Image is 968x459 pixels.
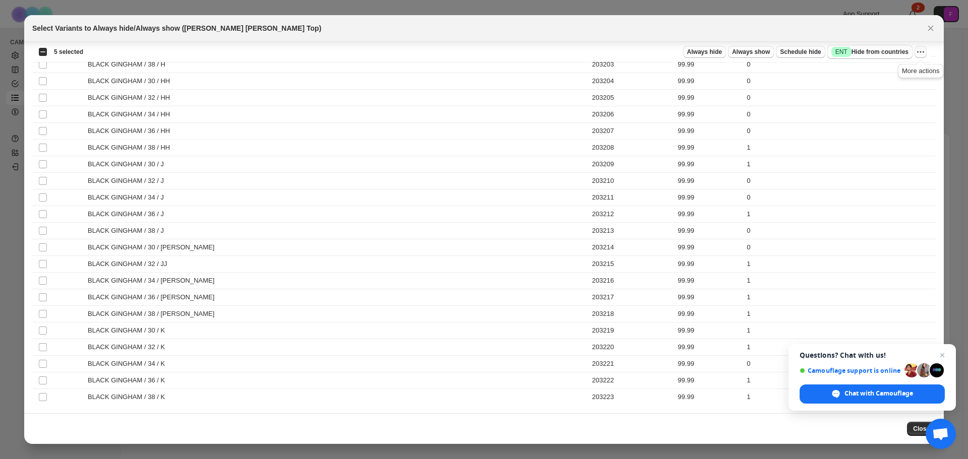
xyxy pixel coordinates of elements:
span: BLACK GINGHAM / 34 / J [88,192,169,203]
button: Close [924,21,938,35]
td: 0 [744,173,936,189]
td: 0 [744,239,936,256]
td: 1 [744,372,936,389]
span: BLACK GINGHAM / 30 / K [88,325,170,336]
button: Always show [728,46,774,58]
td: 203215 [589,256,675,273]
span: Chat with Camouflage [844,389,913,398]
td: 99.99 [675,206,744,223]
td: 203203 [589,56,675,73]
td: 99.99 [675,239,744,256]
button: More actions [915,46,927,58]
td: 99.99 [675,273,744,289]
td: 99.99 [675,73,744,90]
td: 1 [744,322,936,339]
span: Schedule hide [780,48,821,56]
td: 0 [744,73,936,90]
td: 99.99 [675,389,744,406]
span: BLACK GINGHAM / 32 / JJ [88,259,172,269]
span: 5 selected [54,48,83,56]
td: 99.99 [675,56,744,73]
td: 1 [744,140,936,156]
span: BLACK GINGHAM / 30 / [PERSON_NAME] [88,242,220,252]
span: BLACK GINGHAM / 32 / K [88,342,170,352]
td: 1 [744,206,936,223]
span: BLACK GINGHAM / 30 / J [88,159,169,169]
td: 203210 [589,173,675,189]
td: 1 [744,256,936,273]
td: 1 [744,289,936,306]
td: 203221 [589,356,675,372]
span: BLACK GINGHAM / 34 / [PERSON_NAME] [88,276,220,286]
td: 99.99 [675,106,744,123]
span: BLACK GINGHAM / 38 / [PERSON_NAME] [88,309,220,319]
span: Camouflage support is online [800,367,901,374]
td: 203214 [589,239,675,256]
td: 99.99 [675,289,744,306]
td: 203217 [589,289,675,306]
td: 99.99 [675,306,744,322]
td: 1 [744,389,936,406]
span: Close [913,425,930,433]
td: 1 [744,339,936,356]
span: Always hide [687,48,722,56]
span: BLACK GINGHAM / 34 / K [88,359,170,369]
td: 203212 [589,206,675,223]
td: 99.99 [675,339,744,356]
span: BLACK GINGHAM / 36 / [PERSON_NAME] [88,292,220,302]
td: 99.99 [675,123,744,140]
span: BLACK GINGHAM / 38 / H [88,59,171,70]
td: 99.99 [675,140,744,156]
span: BLACK GINGHAM / 38 / K [88,392,170,402]
td: 0 [744,56,936,73]
td: 0 [744,106,936,123]
span: Chat with Camouflage [800,384,945,404]
span: BLACK GINGHAM / 38 / J [88,226,169,236]
td: 99.99 [675,372,744,389]
a: Open chat [926,419,956,449]
td: 203213 [589,223,675,239]
td: 0 [744,123,936,140]
td: 99.99 [675,256,744,273]
td: 99.99 [675,322,744,339]
span: BLACK GINGHAM / 32 / HH [88,93,175,103]
td: 203205 [589,90,675,106]
td: 1 [744,156,936,173]
td: 0 [744,90,936,106]
td: 203207 [589,123,675,140]
td: 203219 [589,322,675,339]
td: 1 [744,273,936,289]
span: Hide from countries [831,47,909,57]
td: 0 [744,356,936,372]
td: 203218 [589,306,675,322]
td: 99.99 [675,156,744,173]
span: BLACK GINGHAM / 36 / HH [88,126,175,136]
span: BLACK GINGHAM / 36 / K [88,375,170,385]
td: 99.99 [675,356,744,372]
td: 203223 [589,389,675,406]
td: 203211 [589,189,675,206]
td: 203206 [589,106,675,123]
td: 0 [744,189,936,206]
h2: Select Variants to Always hide/Always show ([PERSON_NAME] [PERSON_NAME] Top) [32,23,321,33]
button: Schedule hide [776,46,825,58]
span: BLACK GINGHAM / 30 / HH [88,76,175,86]
span: Always show [732,48,770,56]
td: 203208 [589,140,675,156]
span: BLACK GINGHAM / 38 / HH [88,143,175,153]
td: 203222 [589,372,675,389]
td: 99.99 [675,173,744,189]
td: 203209 [589,156,675,173]
span: BLACK GINGHAM / 34 / HH [88,109,175,119]
td: 99.99 [675,90,744,106]
button: Close [907,422,936,436]
span: BLACK GINGHAM / 36 / J [88,209,169,219]
td: 203204 [589,73,675,90]
span: ENT [835,48,848,56]
td: 0 [744,223,936,239]
td: 203216 [589,273,675,289]
td: 99.99 [675,189,744,206]
button: SuccessENTHide from countries [827,45,913,59]
span: Questions? Chat with us! [800,351,945,359]
td: 99.99 [675,223,744,239]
